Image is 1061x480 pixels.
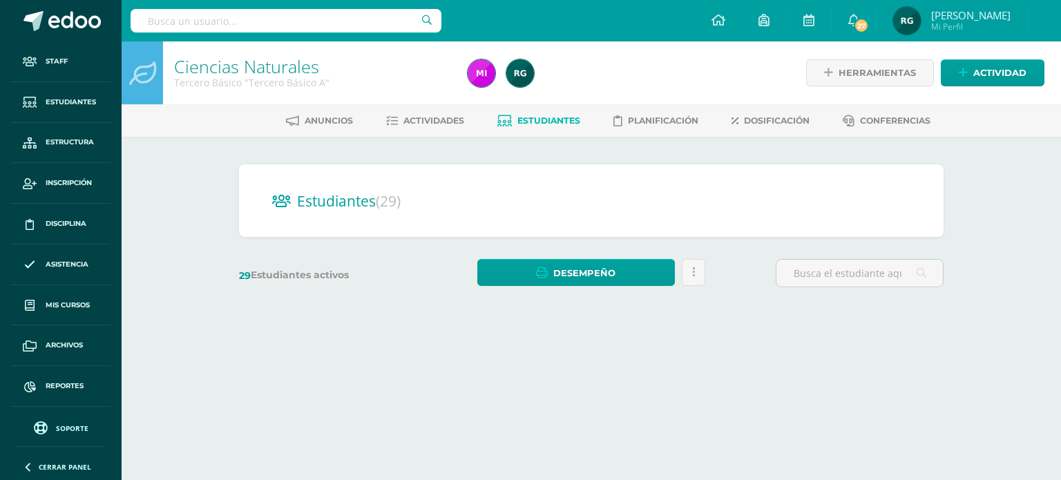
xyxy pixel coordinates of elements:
input: Busca el estudiante aquí... [776,260,943,287]
span: Reportes [46,381,84,392]
a: Archivos [11,325,111,366]
a: Disciplina [11,204,111,244]
a: Anuncios [286,110,353,132]
span: Conferencias [860,115,930,126]
span: Actividad [973,60,1026,86]
a: Asistencia [11,244,111,285]
span: Estudiantes [46,97,96,108]
span: Asistencia [46,259,88,270]
a: Planificación [613,110,698,132]
a: Mis cursos [11,285,111,326]
span: Estudiantes [297,191,401,211]
span: Herramientas [839,60,916,86]
span: 29 [239,269,251,282]
span: Mi Perfil [931,21,1011,32]
div: Tercero Básico 'Tercero Básico A' [174,76,451,89]
span: Estructura [46,137,94,148]
a: Reportes [11,366,111,407]
h1: Ciencias Naturales [174,57,451,76]
span: Estudiantes [517,115,580,126]
span: Actividades [403,115,464,126]
a: Ciencias Naturales [174,55,319,78]
a: Staff [11,41,111,82]
span: Inscripción [46,177,92,189]
span: Desempeño [553,260,615,286]
img: e044b199acd34bf570a575bac584e1d1.png [893,7,921,35]
a: Actividad [941,59,1044,86]
a: Actividades [386,110,464,132]
span: Planificación [628,115,698,126]
a: Dosificación [732,110,810,132]
span: 27 [854,18,869,33]
a: Estudiantes [11,82,111,123]
span: Cerrar panel [39,462,91,472]
a: Estructura [11,123,111,164]
span: [PERSON_NAME] [931,8,1011,22]
a: Conferencias [843,110,930,132]
a: Herramientas [806,59,934,86]
a: Soporte [17,418,105,436]
img: e044b199acd34bf570a575bac584e1d1.png [506,59,534,87]
a: Inscripción [11,163,111,204]
span: Soporte [56,423,88,433]
span: Disciplina [46,218,86,229]
input: Busca un usuario... [131,9,441,32]
span: Archivos [46,340,83,351]
span: Mis cursos [46,300,90,311]
label: Estudiantes activos [239,269,407,282]
span: Dosificación [744,115,810,126]
span: Staff [46,56,68,67]
a: Desempeño [477,259,674,286]
span: (29) [376,191,401,211]
a: Estudiantes [497,110,580,132]
span: Anuncios [305,115,353,126]
img: e580cc0eb62752fa762e7f6d173b6223.png [468,59,495,87]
